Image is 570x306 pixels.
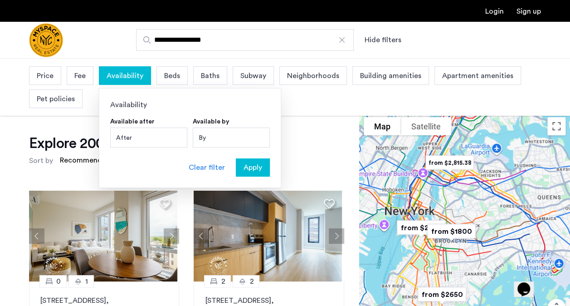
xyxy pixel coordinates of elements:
button: Show or hide filters [365,35,401,45]
span: Pet policies [37,94,75,104]
span: Fee [74,70,86,81]
div: By [193,128,270,148]
div: Availability [110,99,270,110]
a: Registration [516,8,541,15]
input: Apartment Search [136,29,354,51]
div: Available by [193,118,229,126]
a: Cazamio Logo [29,23,63,57]
div: Clear filter [189,162,225,173]
span: Apartment amenities [442,70,513,81]
span: Beds [164,70,180,81]
span: Apply [244,162,262,173]
span: Baths [201,70,219,81]
div: Available after [110,118,155,126]
button: button [236,158,270,177]
span: Price [37,70,54,81]
a: Login [485,8,504,15]
span: Subway [240,70,266,81]
img: logo [29,23,63,57]
span: Building amenities [360,70,421,81]
span: Neighborhoods [287,70,339,81]
span: Availability [107,70,143,81]
div: After [110,128,187,148]
iframe: chat widget [514,270,543,297]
